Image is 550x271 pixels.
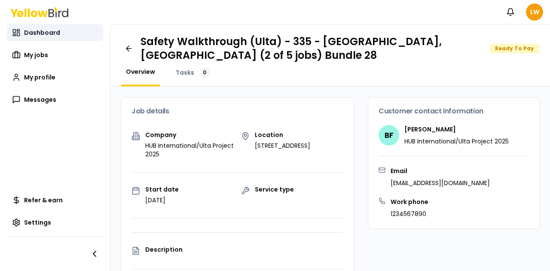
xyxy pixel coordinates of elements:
div: Ready To Pay [489,44,540,53]
a: Tasks0 [171,67,215,78]
p: Service type [255,186,294,192]
span: Messages [24,95,56,104]
h3: Work phone [391,198,428,206]
p: [DATE] [145,196,179,204]
span: Settings [24,218,51,227]
span: LW [526,3,543,21]
p: Location [255,132,310,138]
h4: [PERSON_NAME] [404,125,509,134]
a: My jobs [7,46,103,64]
h3: Email [391,167,490,175]
p: Start date [145,186,179,192]
p: HUB International/Ulta Project 2025 [404,137,509,146]
p: [STREET_ADDRESS] [255,141,310,150]
a: Overview [121,67,160,76]
p: Description [145,247,343,253]
p: 1234567890 [391,210,428,218]
a: Dashboard [7,24,103,41]
span: Refer & earn [24,196,63,204]
p: [EMAIL_ADDRESS][DOMAIN_NAME] [391,179,490,187]
p: HUB International/Ulta Project 2025 [145,141,234,158]
span: My jobs [24,51,48,59]
a: My profile [7,69,103,86]
h3: Job details [131,108,343,115]
div: 0 [199,67,210,78]
h1: Safety Walkthrough (Ulta) - 335 - [GEOGRAPHIC_DATA], [GEOGRAPHIC_DATA] (2 of 5 jobs) Bundle 28 [141,35,483,62]
span: BF [379,125,399,146]
a: Settings [7,214,103,231]
h3: Customer contact information [379,108,529,115]
span: Dashboard [24,28,60,37]
a: Messages [7,91,103,108]
span: Tasks [176,68,194,77]
p: Company [145,132,234,138]
span: Overview [126,67,155,76]
a: Refer & earn [7,192,103,209]
span: My profile [24,73,55,82]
